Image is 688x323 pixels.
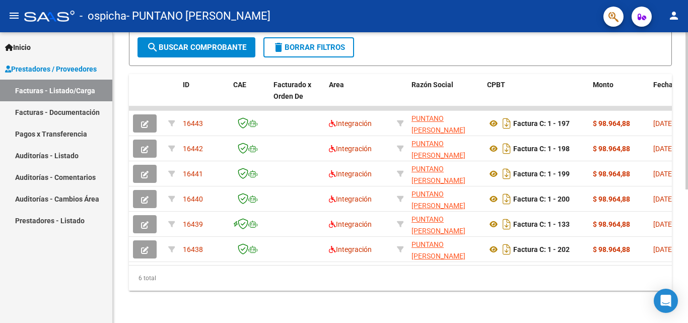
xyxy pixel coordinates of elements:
[411,81,453,89] span: Razón Social
[500,115,513,132] i: Descargar documento
[329,81,344,89] span: Area
[653,245,674,253] span: [DATE]
[411,214,479,235] div: 27397137614
[272,43,345,52] span: Borrar Filtros
[126,5,270,27] span: - PUNTANO [PERSON_NAME]
[653,119,674,127] span: [DATE]
[179,74,229,118] datatable-header-cell: ID
[411,190,465,210] span: PUNTANO [PERSON_NAME]
[500,141,513,157] i: Descargar documento
[80,5,126,27] span: - ospicha
[137,37,255,57] button: Buscar Comprobante
[183,170,203,178] span: 16441
[513,220,570,228] strong: Factura C: 1 - 133
[513,145,570,153] strong: Factura C: 1 - 198
[147,41,159,53] mat-icon: search
[233,81,246,89] span: CAE
[183,220,203,228] span: 16439
[593,81,613,89] span: Monto
[329,220,372,228] span: Integración
[325,74,393,118] datatable-header-cell: Area
[411,240,465,260] span: PUNTANO [PERSON_NAME]
[411,114,465,134] span: PUNTANO [PERSON_NAME]
[329,195,372,203] span: Integración
[269,74,325,118] datatable-header-cell: Facturado x Orden De
[411,113,479,134] div: 27397137614
[411,140,465,159] span: PUNTANO [PERSON_NAME]
[411,188,479,210] div: 27397137614
[329,245,372,253] span: Integración
[593,220,630,228] strong: $ 98.964,88
[668,10,680,22] mat-icon: person
[273,81,311,100] span: Facturado x Orden De
[5,42,31,53] span: Inicio
[263,37,354,57] button: Borrar Filtros
[654,289,678,313] div: Open Intercom Messenger
[513,195,570,203] strong: Factura C: 1 - 200
[272,41,285,53] mat-icon: delete
[483,74,589,118] datatable-header-cell: CPBT
[411,165,465,184] span: PUNTANO [PERSON_NAME]
[147,43,246,52] span: Buscar Comprobante
[513,170,570,178] strong: Factura C: 1 - 199
[653,195,674,203] span: [DATE]
[593,119,630,127] strong: $ 98.964,88
[229,74,269,118] datatable-header-cell: CAE
[183,245,203,253] span: 16438
[513,245,570,253] strong: Factura C: 1 - 202
[593,245,630,253] strong: $ 98.964,88
[589,74,649,118] datatable-header-cell: Monto
[329,170,372,178] span: Integración
[500,241,513,257] i: Descargar documento
[329,119,372,127] span: Integración
[653,170,674,178] span: [DATE]
[183,119,203,127] span: 16443
[407,74,483,118] datatable-header-cell: Razón Social
[129,266,672,291] div: 6 total
[411,138,479,159] div: 27397137614
[487,81,505,89] span: CPBT
[653,220,674,228] span: [DATE]
[183,145,203,153] span: 16442
[411,215,465,235] span: PUNTANO [PERSON_NAME]
[500,216,513,232] i: Descargar documento
[183,195,203,203] span: 16440
[593,170,630,178] strong: $ 98.964,88
[513,119,570,127] strong: Factura C: 1 - 197
[593,145,630,153] strong: $ 98.964,88
[411,163,479,184] div: 27397137614
[500,166,513,182] i: Descargar documento
[329,145,372,153] span: Integración
[183,81,189,89] span: ID
[593,195,630,203] strong: $ 98.964,88
[8,10,20,22] mat-icon: menu
[5,63,97,75] span: Prestadores / Proveedores
[653,145,674,153] span: [DATE]
[500,191,513,207] i: Descargar documento
[411,239,479,260] div: 27397137614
